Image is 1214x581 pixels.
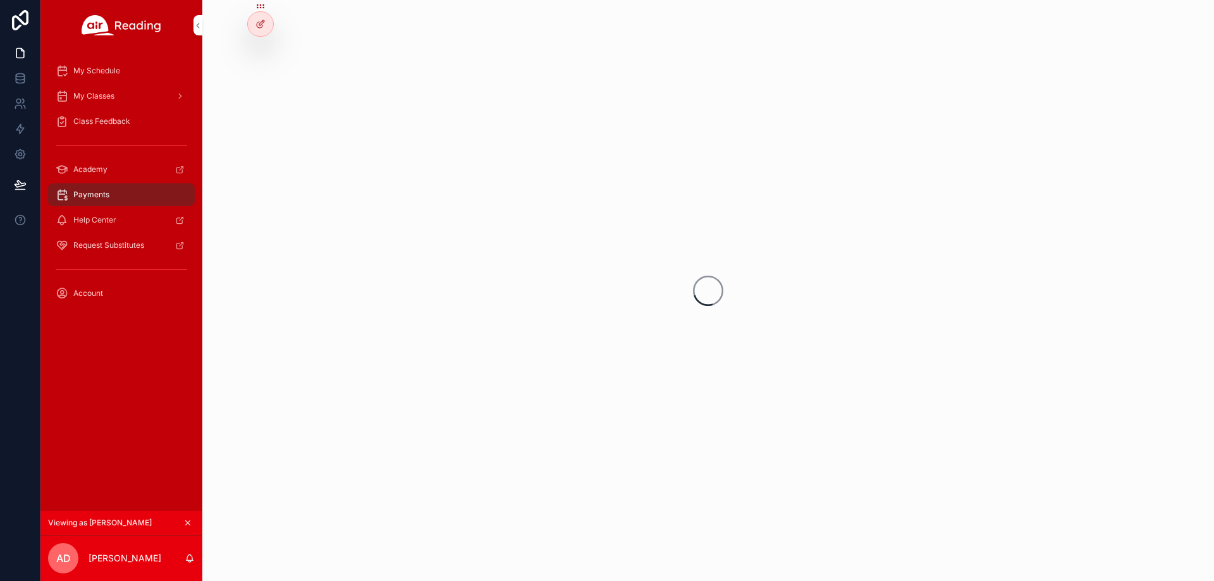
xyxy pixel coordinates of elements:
a: Academy [48,158,195,181]
a: Request Substitutes [48,234,195,257]
span: My Schedule [73,66,120,76]
span: Viewing as [PERSON_NAME] [48,518,152,528]
span: Class Feedback [73,116,130,126]
span: My Classes [73,91,114,101]
img: App logo [82,15,161,35]
span: Help Center [73,215,116,225]
a: Payments [48,183,195,206]
p: [PERSON_NAME] [89,552,161,565]
a: My Schedule [48,59,195,82]
a: My Classes [48,85,195,107]
a: Class Feedback [48,110,195,133]
span: Account [73,288,103,298]
span: AD [56,551,71,566]
span: Payments [73,190,109,200]
span: Request Substitutes [73,240,144,250]
a: Account [48,282,195,305]
a: Help Center [48,209,195,231]
span: Academy [73,164,107,174]
div: scrollable content [40,51,202,321]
